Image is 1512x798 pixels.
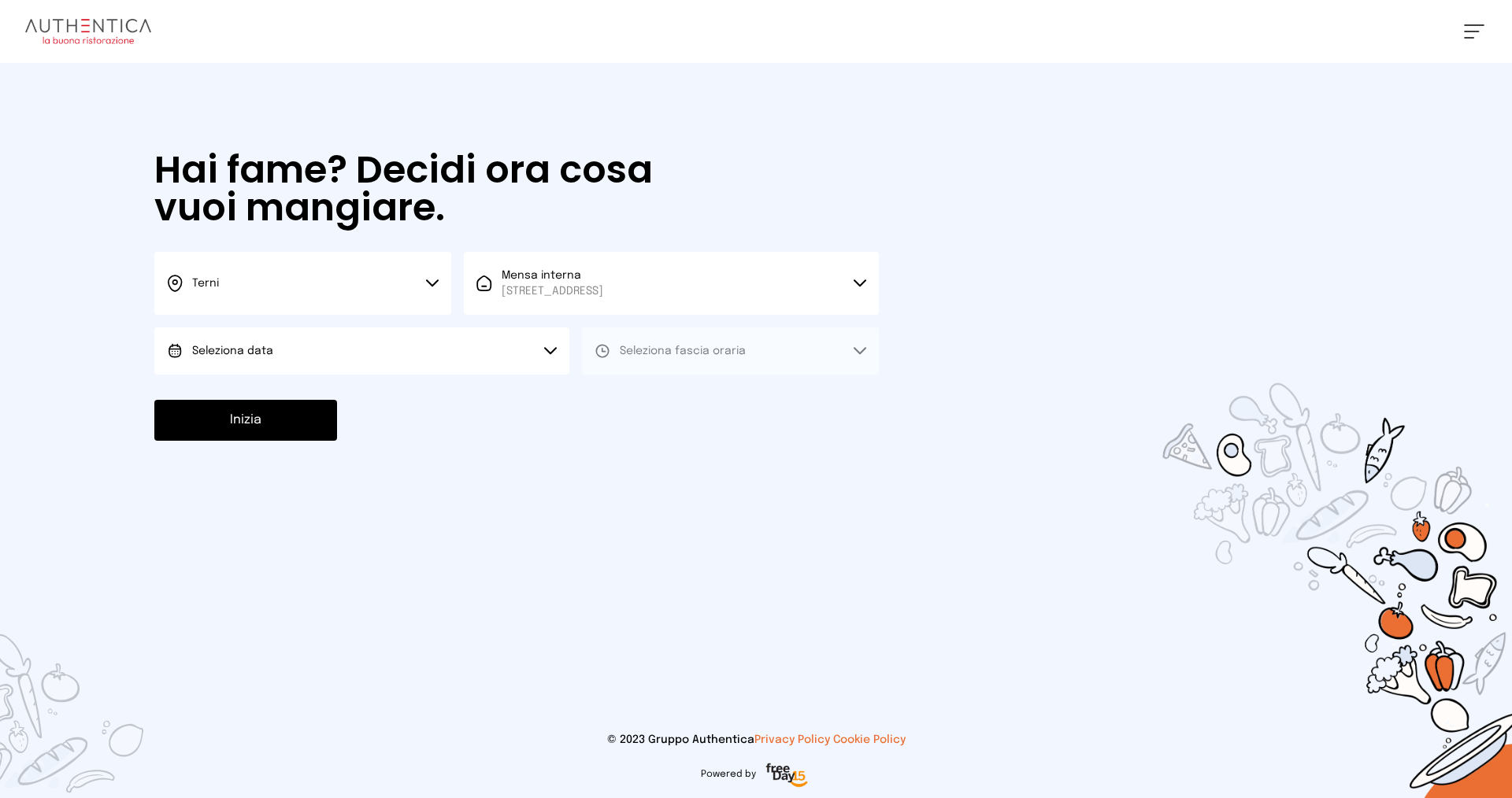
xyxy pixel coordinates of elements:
[754,734,830,745] a: Privacy Policy
[25,19,151,44] img: logo.8f33a47.png
[192,345,273,357] span: Seleziona data
[1071,293,1512,798] img: sticker-selezione-mensa.70a28f7.png
[154,400,337,441] button: Inizia
[154,252,451,315] button: Terni
[833,734,906,745] a: Cookie Policy
[192,278,219,289] span: Terni
[582,327,879,375] button: Seleziona fascia oraria
[25,732,1487,748] p: © 2023 Gruppo Authentica
[762,760,812,792] img: logo-freeday.3e08031.png
[154,327,569,375] button: Seleziona data
[502,283,603,299] span: [STREET_ADDRESS]
[154,151,698,227] h1: Hai fame? Decidi ora cosa vuoi mangiare.
[502,268,603,299] span: Mensa interna
[620,345,746,357] span: Seleziona fascia oraria
[701,768,756,781] span: Powered by
[464,252,879,315] button: Mensa interna[STREET_ADDRESS]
